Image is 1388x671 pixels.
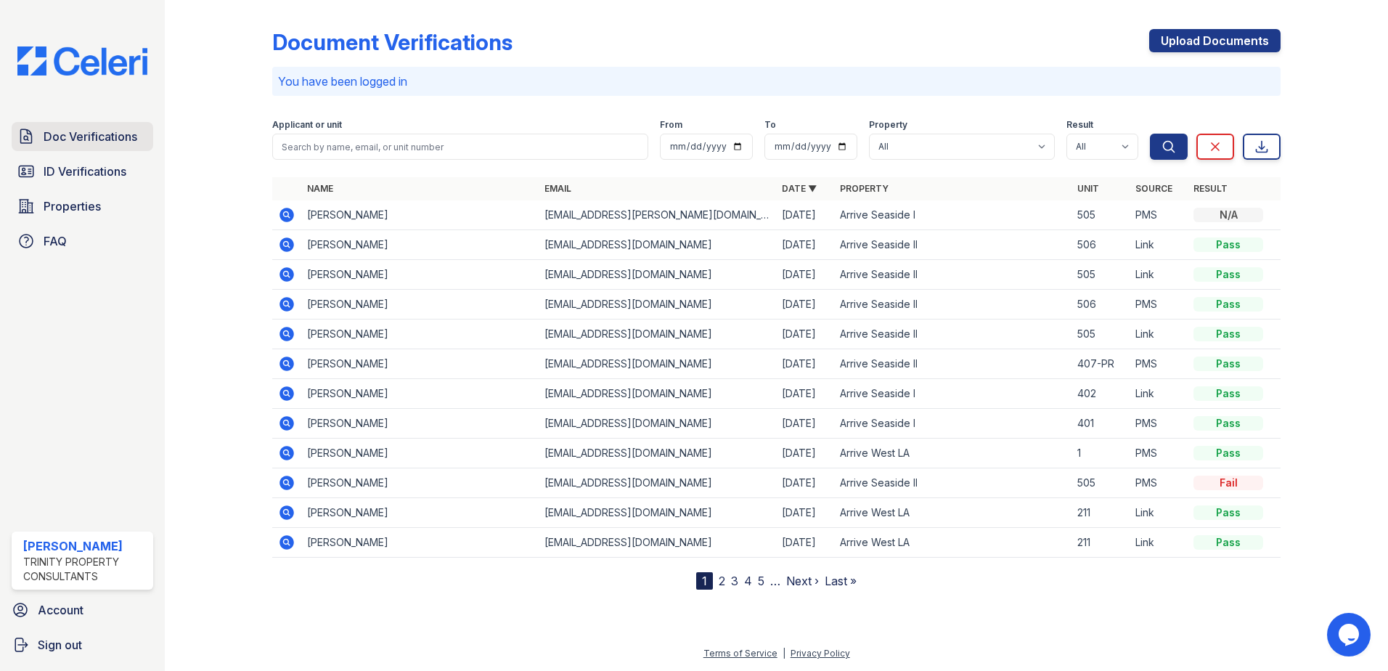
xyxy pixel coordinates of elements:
[272,119,342,131] label: Applicant or unit
[776,230,834,260] td: [DATE]
[1071,260,1130,290] td: 505
[776,320,834,349] td: [DATE]
[6,630,159,659] a: Sign out
[840,183,889,194] a: Property
[539,439,776,468] td: [EMAIL_ADDRESS][DOMAIN_NAME]
[786,574,819,588] a: Next ›
[1130,200,1188,230] td: PMS
[660,119,682,131] label: From
[1071,349,1130,379] td: 407-PR
[301,528,539,558] td: [PERSON_NAME]
[1130,439,1188,468] td: PMS
[1071,468,1130,498] td: 505
[301,230,539,260] td: [PERSON_NAME]
[1130,260,1188,290] td: Link
[301,498,539,528] td: [PERSON_NAME]
[12,227,153,256] a: FAQ
[539,468,776,498] td: [EMAIL_ADDRESS][DOMAIN_NAME]
[1130,230,1188,260] td: Link
[1071,320,1130,349] td: 505
[1130,379,1188,409] td: Link
[539,379,776,409] td: [EMAIL_ADDRESS][DOMAIN_NAME]
[764,119,776,131] label: To
[6,595,159,625] a: Account
[301,409,539,439] td: [PERSON_NAME]
[1135,183,1172,194] a: Source
[1071,379,1130,409] td: 402
[1130,468,1188,498] td: PMS
[703,648,777,659] a: Terms of Service
[539,528,776,558] td: [EMAIL_ADDRESS][DOMAIN_NAME]
[1077,183,1099,194] a: Unit
[1193,327,1263,341] div: Pass
[12,122,153,151] a: Doc Verifications
[776,439,834,468] td: [DATE]
[301,260,539,290] td: [PERSON_NAME]
[1066,119,1093,131] label: Result
[272,134,648,160] input: Search by name, email, or unit number
[776,200,834,230] td: [DATE]
[1071,498,1130,528] td: 211
[770,572,780,590] span: …
[1193,386,1263,401] div: Pass
[696,572,713,590] div: 1
[758,574,764,588] a: 5
[834,379,1071,409] td: Arrive Seaside I
[825,574,857,588] a: Last »
[1327,613,1373,656] iframe: chat widget
[1193,357,1263,371] div: Pass
[1130,498,1188,528] td: Link
[783,648,785,659] div: |
[1071,439,1130,468] td: 1
[301,439,539,468] td: [PERSON_NAME]
[278,73,1275,90] p: You have been logged in
[301,200,539,230] td: [PERSON_NAME]
[539,260,776,290] td: [EMAIL_ADDRESS][DOMAIN_NAME]
[1193,208,1263,222] div: N/A
[539,200,776,230] td: [EMAIL_ADDRESS][PERSON_NAME][DOMAIN_NAME]
[834,528,1071,558] td: Arrive West LA
[776,379,834,409] td: [DATE]
[301,349,539,379] td: [PERSON_NAME]
[776,498,834,528] td: [DATE]
[1193,446,1263,460] div: Pass
[44,232,67,250] span: FAQ
[834,230,1071,260] td: Arrive Seaside II
[539,349,776,379] td: [EMAIL_ADDRESS][DOMAIN_NAME]
[1130,290,1188,320] td: PMS
[834,320,1071,349] td: Arrive Seaside II
[776,290,834,320] td: [DATE]
[791,648,850,659] a: Privacy Policy
[539,230,776,260] td: [EMAIL_ADDRESS][DOMAIN_NAME]
[539,498,776,528] td: [EMAIL_ADDRESS][DOMAIN_NAME]
[834,409,1071,439] td: Arrive Seaside I
[1130,528,1188,558] td: Link
[301,290,539,320] td: [PERSON_NAME]
[776,528,834,558] td: [DATE]
[834,200,1071,230] td: Arrive Seaside I
[1193,237,1263,252] div: Pass
[44,128,137,145] span: Doc Verifications
[869,119,907,131] label: Property
[6,46,159,76] img: CE_Logo_Blue-a8612792a0a2168367f1c8372b55b34899dd931a85d93a1a3d3e32e68fde9ad4.png
[1130,409,1188,439] td: PMS
[776,409,834,439] td: [DATE]
[834,498,1071,528] td: Arrive West LA
[272,29,513,55] div: Document Verifications
[44,163,126,180] span: ID Verifications
[1071,290,1130,320] td: 506
[38,601,83,619] span: Account
[1130,349,1188,379] td: PMS
[44,198,101,215] span: Properties
[1193,476,1263,490] div: Fail
[301,320,539,349] td: [PERSON_NAME]
[544,183,571,194] a: Email
[776,468,834,498] td: [DATE]
[782,183,817,194] a: Date ▼
[776,349,834,379] td: [DATE]
[539,409,776,439] td: [EMAIL_ADDRESS][DOMAIN_NAME]
[1071,409,1130,439] td: 401
[1193,505,1263,520] div: Pass
[38,636,82,654] span: Sign out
